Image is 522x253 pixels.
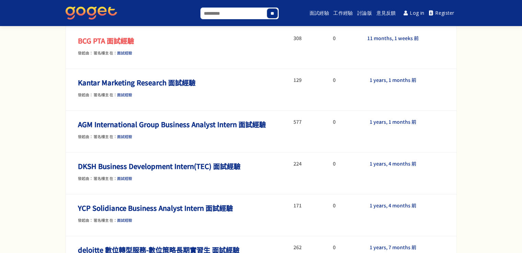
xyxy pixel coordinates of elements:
[279,203,316,208] li: 171
[279,119,316,124] li: 577
[78,119,266,129] a: AGM International Group Business Analyst Intern 面試經驗
[78,77,196,87] a: Kantar Marketing Research 面試經驗
[370,244,416,251] a: 1 years, 7 months 前
[109,176,132,181] span: 在：
[117,176,132,181] a: 面試經驗
[78,36,134,46] a: BCG PTA 面試經驗
[356,2,373,24] a: 討論版
[316,245,353,250] li: 0
[78,203,233,213] a: YCP Solidiance Business Analyst Intern 面試經驗
[279,77,316,82] li: 129
[109,134,132,139] span: 在：
[401,5,427,21] a: Log in
[78,161,241,171] a: DKSH Business Development Intern(TEC) 面試經驗
[117,50,132,56] a: 面試經驗
[370,202,416,209] a: 1 years, 4 months 前
[117,134,132,139] a: 面試經驗
[367,35,419,41] a: 11 months, 1 weeks 前
[109,50,132,56] span: 在：
[109,217,132,223] span: 在：
[78,176,109,181] span: 發起由： 匿名樓主
[297,2,456,24] nav: Main menu
[78,50,109,56] span: 發起由： 匿名樓主
[370,118,416,125] a: 1 years, 1 months 前
[316,119,353,124] li: 0
[316,161,353,166] li: 0
[78,217,109,223] span: 發起由： 匿名樓主
[279,36,316,40] li: 308
[309,2,330,24] a: 面試經驗
[117,217,132,223] a: 面試經驗
[279,161,316,166] li: 224
[316,77,353,82] li: 0
[333,2,354,24] a: 工作經驗
[316,203,353,208] li: 0
[316,36,353,40] li: 0
[279,245,316,250] li: 262
[78,134,109,139] span: 發起由： 匿名樓主
[370,160,416,167] a: 1 years, 4 months 前
[427,5,457,21] a: Register
[109,92,132,97] span: 在：
[78,92,109,97] span: 發起由： 匿名樓主
[117,92,132,97] a: 面試經驗
[66,7,117,20] img: GoGet
[370,76,416,83] a: 1 years, 1 months 前
[375,2,397,24] a: 意見反饋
